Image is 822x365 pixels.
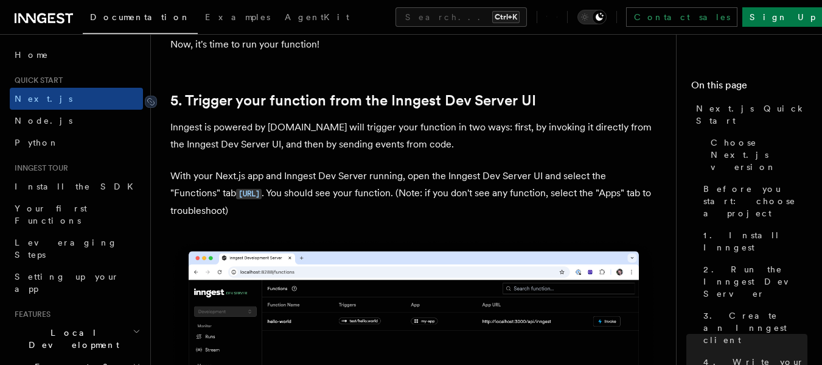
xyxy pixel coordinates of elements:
[10,132,143,154] a: Python
[10,76,63,85] span: Quick start
[10,232,143,266] a: Leveraging Steps
[170,119,657,153] p: Inngest is powered by [DOMAIN_NAME] will trigger your function in two ways: first, by invoking it...
[10,197,143,232] a: Your first Functions
[10,110,143,132] a: Node.js
[198,4,277,33] a: Examples
[15,204,87,225] span: Your first Functions
[170,36,657,53] p: Now, it's time to run your function!
[15,138,59,147] span: Python
[698,224,807,258] a: 1. Install Inngest
[703,183,807,219] span: Before you start: choose a project
[703,310,807,346] span: 3. Create an Inngest client
[15,94,72,104] span: Next.js
[15,238,117,260] span: Leveraging Steps
[10,44,143,66] a: Home
[698,305,807,351] a: 3. Create an Inngest client
[15,49,49,61] span: Home
[10,175,143,197] a: Install the SDK
[83,4,198,34] a: Documentation
[691,97,807,132] a: Next.js Quick Start
[15,272,119,294] span: Setting up your app
[691,78,807,97] h4: On this page
[236,189,262,199] code: [URL]
[703,229,807,253] span: 1. Install Inngest
[170,168,657,219] p: With your Next.js app and Inngest Dev Server running, open the Inngest Dev Server UI and select t...
[706,132,807,178] a: Choose Next.js version
[10,163,68,173] span: Inngest tour
[10,88,143,110] a: Next.js
[15,116,72,126] span: Node.js
[205,12,270,22] span: Examples
[696,102,807,127] span: Next.js Quick Start
[10,322,143,356] button: Local Development
[626,7,737,27] a: Contact sales
[277,4,357,33] a: AgentKit
[698,258,807,305] a: 2. Run the Inngest Dev Server
[236,187,262,199] a: [URL]
[703,263,807,300] span: 2. Run the Inngest Dev Server
[10,310,51,319] span: Features
[90,12,190,22] span: Documentation
[711,136,807,173] span: Choose Next.js version
[492,11,520,23] kbd: Ctrl+K
[10,266,143,300] a: Setting up your app
[395,7,527,27] button: Search...Ctrl+K
[285,12,349,22] span: AgentKit
[698,178,807,224] a: Before you start: choose a project
[170,92,536,109] a: 5. Trigger your function from the Inngest Dev Server UI
[577,10,607,24] button: Toggle dark mode
[15,182,141,191] span: Install the SDK
[10,327,133,351] span: Local Development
